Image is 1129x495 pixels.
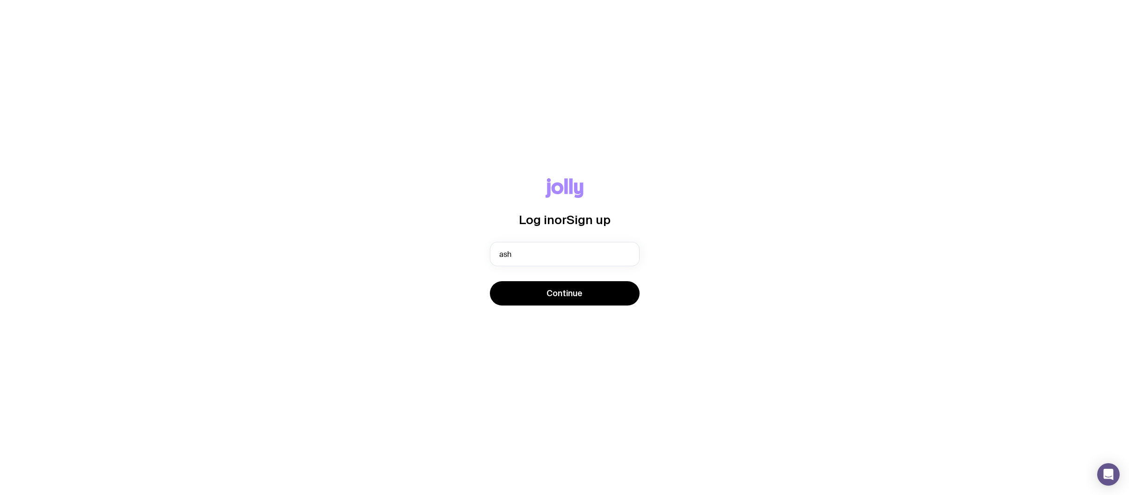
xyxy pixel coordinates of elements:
div: Open Intercom Messenger [1097,463,1120,486]
span: or [554,213,567,226]
span: Log in [519,213,554,226]
span: Continue [546,288,583,299]
button: Continue [490,281,640,306]
span: Sign up [567,213,611,226]
input: you@email.com [490,242,640,266]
